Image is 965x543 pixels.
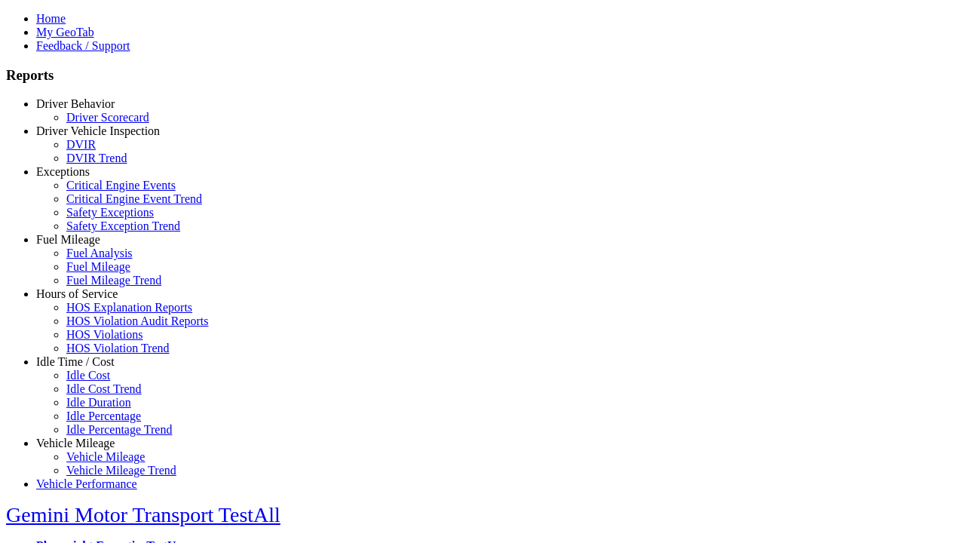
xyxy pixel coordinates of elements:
[66,206,154,219] a: Safety Exceptions
[36,26,94,38] a: My GeoTab
[66,301,192,314] a: HOS Explanation Reports
[66,450,145,463] a: Vehicle Mileage
[66,247,133,259] a: Fuel Analysis
[66,314,209,327] a: HOS Violation Audit Reports
[66,369,110,382] a: Idle Cost
[66,464,176,477] a: Vehicle Mileage Trend
[66,274,161,287] a: Fuel Mileage Trend
[36,12,66,25] a: Home
[66,192,202,205] a: Critical Engine Event Trend
[66,152,127,164] a: DVIR Trend
[66,138,96,151] a: DVIR
[66,396,131,409] a: Idle Duration
[36,97,115,110] a: Driver Behavior
[66,111,149,124] a: Driver Scorecard
[36,39,130,52] a: Feedback / Support
[66,423,172,436] a: Idle Percentage Trend
[66,342,170,354] a: HOS Violation Trend
[36,437,115,449] a: Vehicle Mileage
[36,477,137,490] a: Vehicle Performance
[66,179,176,192] a: Critical Engine Events
[6,67,959,84] h3: Reports
[66,219,180,232] a: Safety Exception Trend
[36,165,90,178] a: Exceptions
[6,503,280,526] a: Gemini Motor Transport TestAll
[36,233,100,246] a: Fuel Mileage
[66,382,142,395] a: Idle Cost Trend
[66,328,142,341] a: HOS Violations
[36,124,160,137] a: Driver Vehicle Inspection
[36,287,118,300] a: Hours of Service
[66,410,141,422] a: Idle Percentage
[66,260,130,273] a: Fuel Mileage
[36,355,115,368] a: Idle Time / Cost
